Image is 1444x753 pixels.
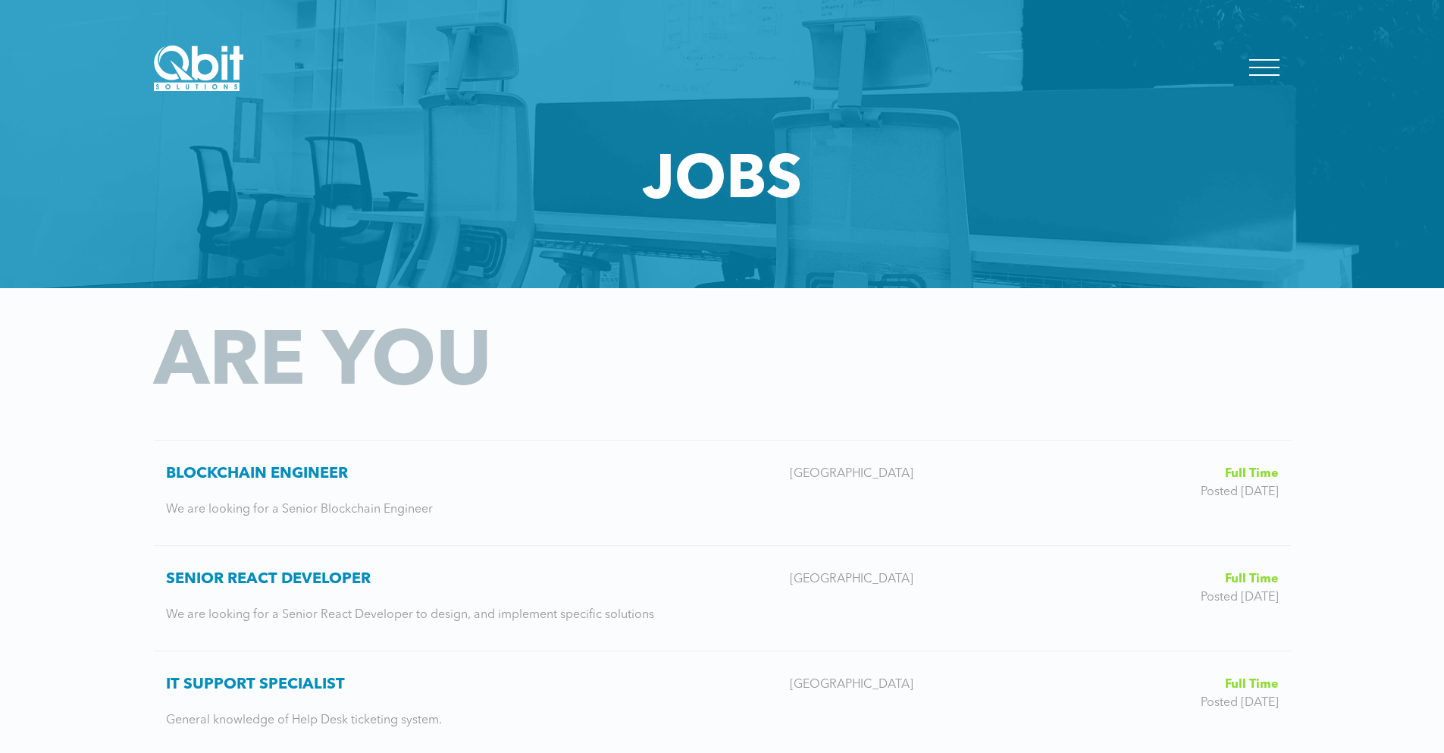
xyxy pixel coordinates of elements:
[154,441,1291,545] a: Blockchain Engineer We are looking for a Senior Blockchain Engineer [GEOGRAPHIC_DATA] Full Time P...
[166,714,442,726] span: General knowledge of Help Desk ticketing system.
[166,609,654,621] span: We are looking for a ​Senior React Developer to design, and implement specific solutions
[154,288,1291,402] h1: Are you
[166,465,778,483] h3: Blockchain Engineer
[778,570,1056,588] div: [GEOGRAPHIC_DATA]
[166,504,433,516] span: We are looking for a Senior Blockchain Engineer
[1068,676,1279,694] li: Full Time
[154,45,244,91] img: logo.svg
[154,546,1291,651] a: Senior React Developer We are looking for a ​Senior React Developer to design, and implement spec...
[778,676,1056,694] div: [GEOGRAPHIC_DATA]
[1201,697,1279,709] time: Posted [DATE]
[1068,570,1279,588] li: Full Time
[778,465,1056,483] div: [GEOGRAPHIC_DATA]
[1068,465,1279,483] li: Full Time
[1201,591,1279,604] time: Posted [DATE]
[166,676,778,694] h3: IT Support Specialist
[643,152,802,212] h1: Jobs
[166,570,778,588] h3: Senior React Developer
[1201,486,1279,498] time: Posted [DATE]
